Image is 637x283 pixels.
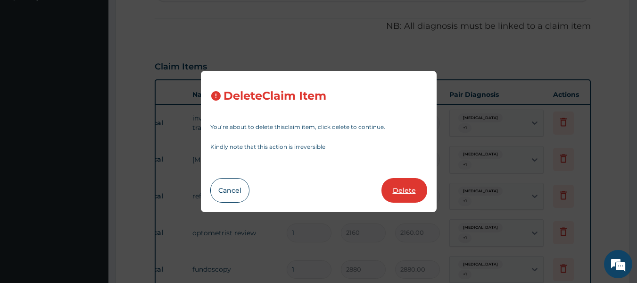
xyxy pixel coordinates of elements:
[5,185,180,218] textarea: Type your message and hit 'Enter'
[223,90,326,103] h3: Delete Claim Item
[210,124,427,130] p: You’re about to delete this claim item , click delete to continue.
[381,178,427,203] button: Delete
[49,53,158,65] div: Chat with us now
[210,178,249,203] button: Cancel
[155,5,177,27] div: Minimize live chat window
[210,144,427,150] p: Kindly note that this action is irreversible
[17,47,38,71] img: d_794563401_company_1708531726252_794563401
[55,83,130,178] span: We're online!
